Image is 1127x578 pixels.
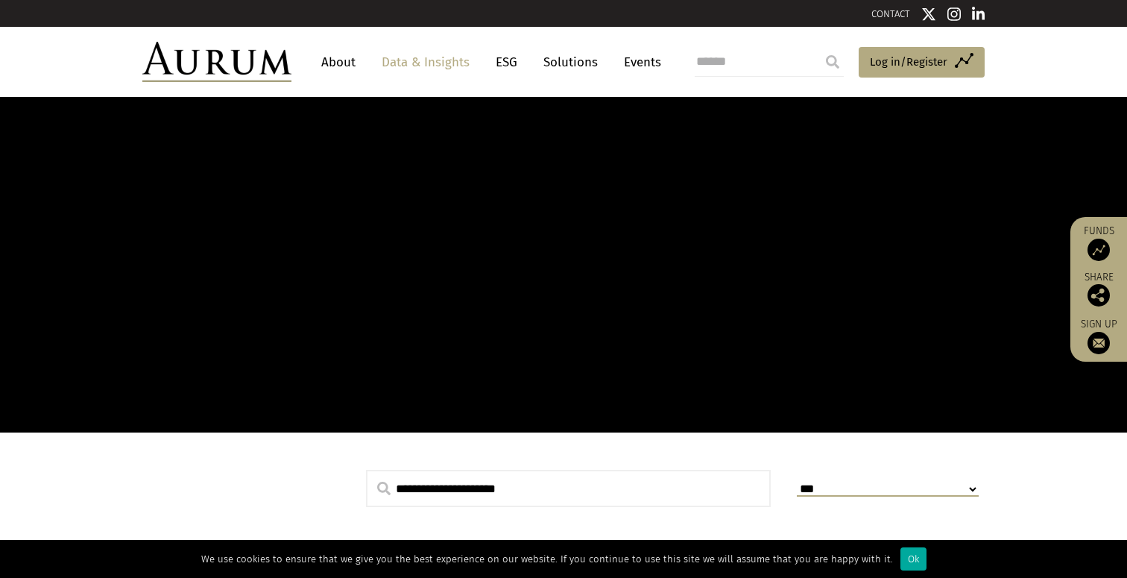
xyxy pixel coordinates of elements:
[871,8,910,19] a: CONTACT
[374,48,477,76] a: Data & Insights
[1078,318,1120,354] a: Sign up
[1087,284,1110,307] img: Share this post
[1087,332,1110,354] img: Sign up to our newsletter
[859,47,985,78] a: Log in/Register
[1078,272,1120,307] div: Share
[947,7,961,22] img: Instagram icon
[314,48,363,76] a: About
[377,482,391,495] img: search.svg
[921,7,936,22] img: Twitter icon
[870,53,947,71] span: Log in/Register
[142,42,291,82] img: Aurum
[488,48,525,76] a: ESG
[972,7,985,22] img: Linkedin icon
[616,48,661,76] a: Events
[818,47,847,77] input: Submit
[1087,239,1110,261] img: Access Funds
[1078,224,1120,261] a: Funds
[536,48,605,76] a: Solutions
[900,547,926,571] div: Ok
